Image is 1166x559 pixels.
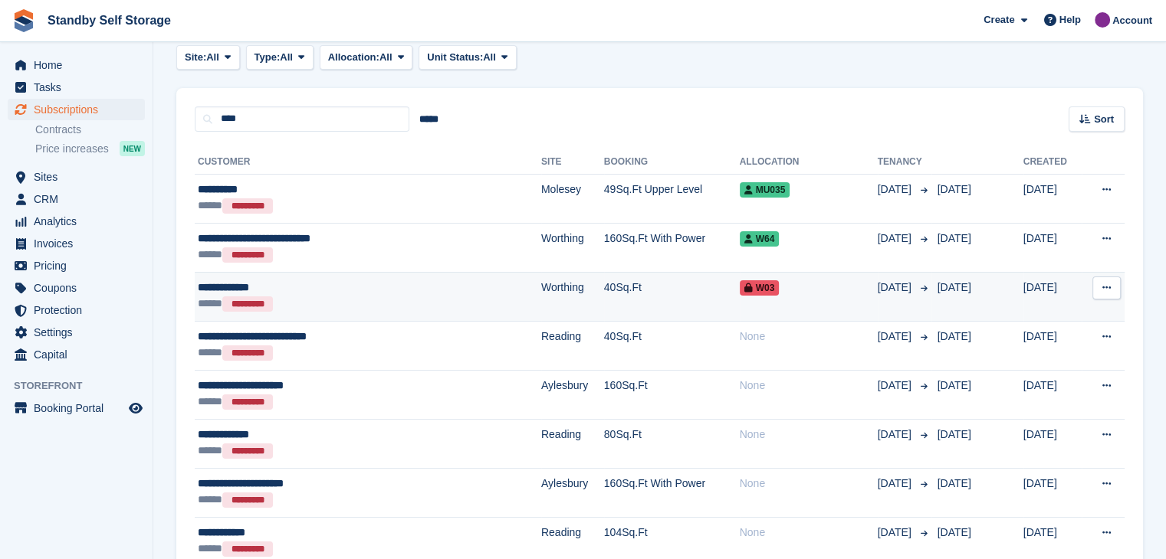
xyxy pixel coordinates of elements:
div: None [740,378,878,394]
div: None [740,427,878,443]
span: [DATE] [878,181,915,198]
span: Pricing [34,255,126,276]
a: menu [8,99,145,120]
a: menu [8,397,145,419]
span: Allocation: [328,50,379,65]
span: [DATE] [938,477,971,489]
a: Contracts [35,123,145,137]
span: [DATE] [878,329,915,345]
td: Molesey [541,174,604,223]
span: Subscriptions [34,99,126,120]
span: [DATE] [938,379,971,391]
button: Type: All [246,45,314,70]
span: [DATE] [938,232,971,244]
span: All [379,50,392,65]
span: [DATE] [938,428,971,440]
div: None [740,525,878,541]
button: Unit Status: All [419,45,516,70]
span: [DATE] [938,281,971,293]
button: Allocation: All [320,45,413,70]
span: Account [1112,13,1152,28]
div: NEW [120,141,145,156]
td: Aylesbury [541,370,604,419]
a: menu [8,277,145,299]
span: All [280,50,293,65]
th: Tenancy [878,150,931,175]
a: Preview store [126,399,145,417]
td: 160Sq.Ft [604,370,740,419]
td: 160Sq.Ft With Power [604,223,740,272]
span: Price increases [35,142,109,156]
th: Site [541,150,604,175]
a: Standby Self Storage [41,8,177,33]
a: menu [8,54,145,76]
td: Reading [541,321,604,370]
td: Reading [541,419,604,468]
button: Site: All [176,45,240,70]
td: Worthing [541,272,604,321]
td: Aylesbury [541,468,604,517]
td: 40Sq.Ft [604,321,740,370]
span: Site: [185,50,206,65]
span: All [206,50,219,65]
td: [DATE] [1023,419,1082,468]
div: None [740,329,878,345]
span: Capital [34,344,126,365]
td: 40Sq.Ft [604,272,740,321]
td: Worthing [541,223,604,272]
span: MU035 [740,182,790,198]
th: Customer [195,150,541,175]
a: menu [8,211,145,232]
span: Home [34,54,126,76]
div: None [740,476,878,492]
span: All [483,50,496,65]
a: menu [8,344,145,365]
span: Booking Portal [34,397,126,419]
td: [DATE] [1023,223,1082,272]
td: 160Sq.Ft With Power [604,468,740,517]
span: Analytics [34,211,126,232]
th: Booking [604,150,740,175]
a: menu [8,166,145,188]
span: [DATE] [878,230,915,247]
span: CRM [34,188,126,210]
span: W64 [740,231,780,247]
span: Coupons [34,277,126,299]
img: stora-icon-8386f47178a22dfd0bd8f6a31ec36ba5ce8667c1dd55bd0f319d3a0aa187defe.svg [12,9,35,32]
span: [DATE] [938,526,971,538]
td: [DATE] [1023,321,1082,370]
th: Allocation [740,150,878,175]
th: Created [1023,150,1082,175]
a: menu [8,299,145,321]
span: [DATE] [878,279,915,296]
td: [DATE] [1023,174,1082,223]
span: Storefront [14,378,153,394]
td: [DATE] [1023,272,1082,321]
a: menu [8,255,145,276]
a: menu [8,77,145,98]
span: W03 [740,280,780,296]
a: menu [8,233,145,254]
span: [DATE] [938,183,971,195]
span: Help [1059,12,1081,28]
span: Invoices [34,233,126,254]
span: [DATE] [938,330,971,342]
span: [DATE] [878,378,915,394]
span: Type: [255,50,281,65]
span: [DATE] [878,476,915,492]
span: Create [984,12,1014,28]
td: 80Sq.Ft [604,419,740,468]
td: [DATE] [1023,370,1082,419]
a: menu [8,322,145,343]
td: [DATE] [1023,468,1082,517]
span: Unit Status: [427,50,483,65]
td: 49Sq.Ft Upper Level [604,174,740,223]
a: menu [8,188,145,210]
span: Sites [34,166,126,188]
span: Tasks [34,77,126,98]
img: Sue Ford [1095,12,1110,28]
span: [DATE] [878,427,915,443]
span: Protection [34,299,126,321]
span: [DATE] [878,525,915,541]
span: Settings [34,322,126,343]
